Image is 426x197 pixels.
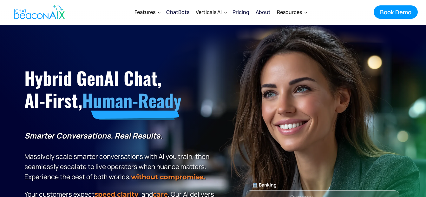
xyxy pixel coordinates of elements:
[193,4,229,20] div: Verticals AI
[305,11,307,14] img: Dropdown
[229,4,252,20] a: Pricing
[24,67,216,112] h1: Hybrid GenAI Chat, AI-First,
[224,11,227,14] img: Dropdown
[252,4,274,20] a: About
[246,180,399,189] div: 🏦 Banking
[24,131,216,182] p: Massively scale smarter conversations with AI you train, then seamlessly escalate to live operato...
[233,8,249,17] div: Pricing
[256,8,271,17] div: About
[131,173,205,181] strong: without compromise.
[166,8,189,17] div: ChatBots
[82,87,181,113] span: Human-Ready
[134,8,155,17] div: Features
[374,5,418,19] a: Book Demo
[9,1,68,23] a: home
[274,4,310,20] div: Resources
[163,4,193,20] a: ChatBots
[380,8,411,16] div: Book Demo
[158,11,161,14] img: Dropdown
[24,130,162,141] strong: Smarter Conversations. Real Results.
[196,8,222,17] div: Verticals AI
[277,8,302,17] div: Resources
[131,4,163,20] div: Features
